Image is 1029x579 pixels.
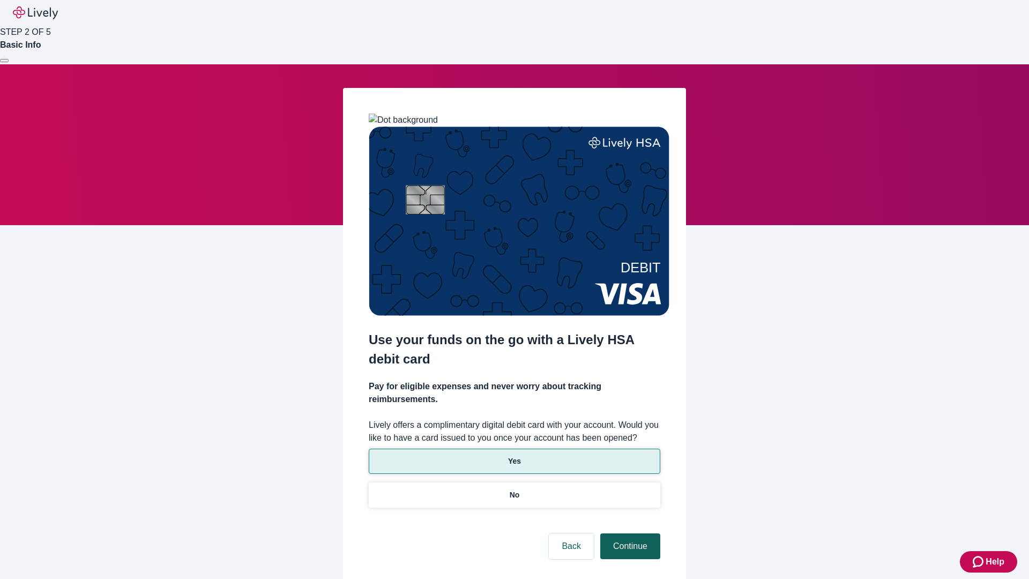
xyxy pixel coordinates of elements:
[510,489,520,501] p: No
[508,456,521,467] p: Yes
[369,127,669,316] img: Debit card
[960,551,1017,573] button: Zendesk support iconHelp
[369,380,660,406] h4: Pay for eligible expenses and never worry about tracking reimbursements.
[973,555,986,568] svg: Zendesk support icon
[369,482,660,508] button: No
[600,533,660,559] button: Continue
[13,6,58,19] img: Lively
[369,449,660,474] button: Yes
[369,330,660,369] h2: Use your funds on the go with a Lively HSA debit card
[369,419,660,444] label: Lively offers a complimentary digital debit card with your account. Would you like to have a card...
[986,555,1004,568] span: Help
[369,114,438,127] img: Dot background
[549,533,594,559] button: Back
